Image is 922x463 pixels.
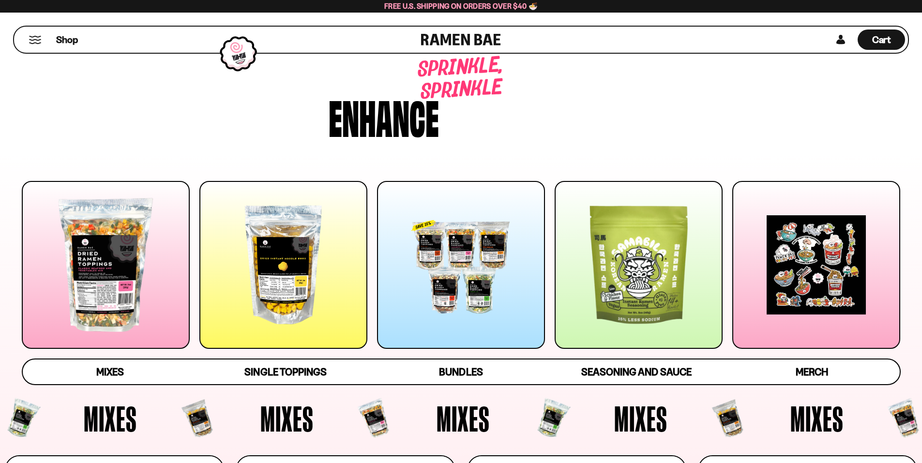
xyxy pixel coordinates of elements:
a: Merch [724,359,899,384]
a: Single Toppings [198,359,373,384]
span: Mixes [790,401,844,436]
span: Seasoning and Sauce [581,366,691,378]
a: Seasoning and Sauce [549,359,724,384]
span: Free U.S. Shipping on Orders over $40 🍜 [384,1,538,11]
span: Shop [56,33,78,46]
a: Bundles [373,359,548,384]
span: Mixes [437,401,490,436]
span: Mixes [614,401,667,436]
span: Mixes [260,401,314,436]
a: Cart [858,27,905,53]
a: Mixes [23,359,198,384]
span: Merch [796,366,828,378]
button: Mobile Menu Trigger [29,36,42,44]
span: Mixes [84,401,137,436]
span: Cart [872,34,891,45]
div: Enhance [329,93,439,139]
span: Bundles [439,366,483,378]
a: Shop [56,30,78,50]
span: Mixes [96,366,124,378]
span: Single Toppings [244,366,326,378]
